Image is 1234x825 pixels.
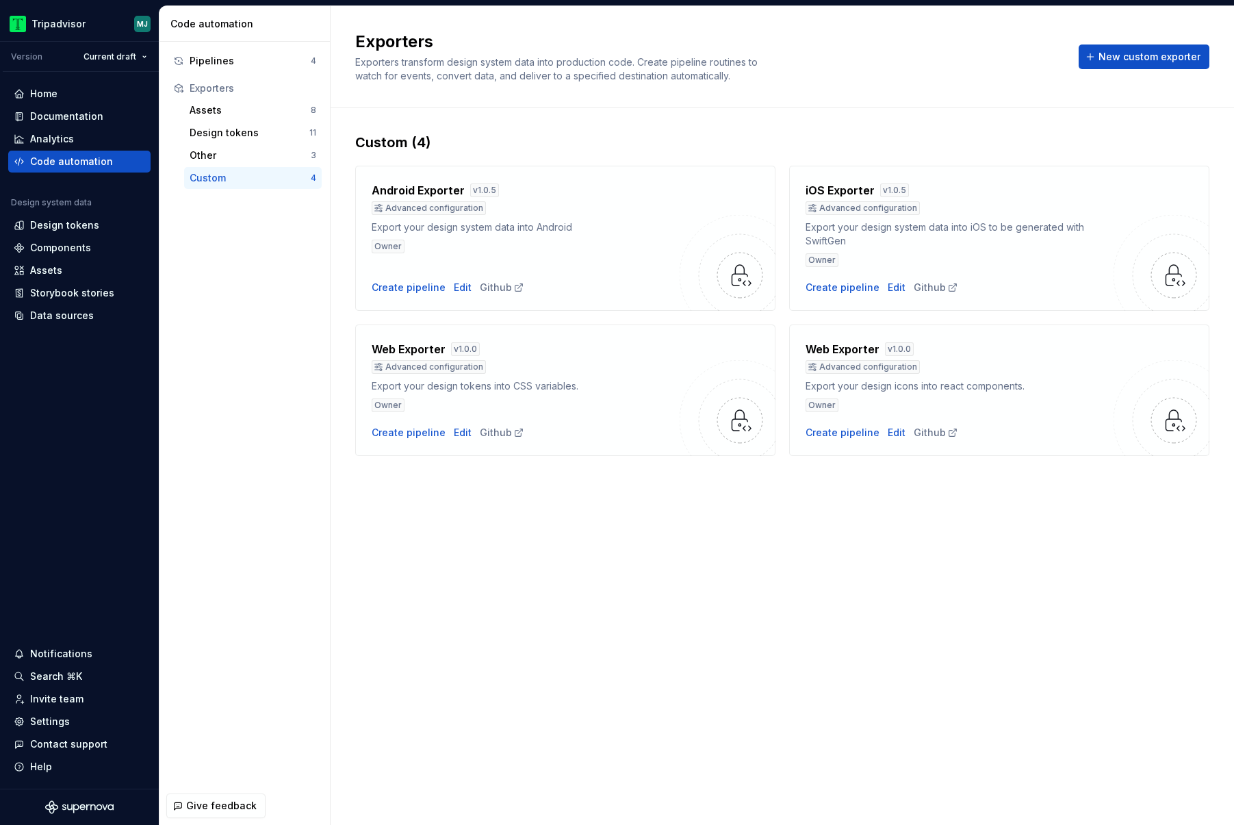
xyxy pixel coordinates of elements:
[30,737,107,751] div: Contact support
[10,16,26,32] img: 0ed0e8b8-9446-497d-bad0-376821b19aa5.png
[454,281,472,294] a: Edit
[30,715,70,728] div: Settings
[8,665,151,687] button: Search ⌘K
[30,760,52,774] div: Help
[806,281,879,294] div: Create pipeline
[30,309,94,322] div: Data sources
[190,126,309,140] div: Design tokens
[454,426,472,440] a: Edit
[8,643,151,665] button: Notifications
[8,105,151,127] a: Documentation
[372,220,680,234] div: Export your design system data into Android
[168,50,322,72] button: Pipelines4
[30,670,82,683] div: Search ⌘K
[8,756,151,778] button: Help
[30,286,114,300] div: Storybook stories
[806,426,879,440] button: Create pipeline
[8,282,151,304] a: Storybook stories
[8,711,151,733] a: Settings
[372,240,404,253] div: Owner
[1098,50,1200,64] span: New custom exporter
[806,360,920,374] div: Advanced configuration
[3,9,156,38] button: TripadvisorMJ
[30,264,62,277] div: Assets
[806,182,875,199] h4: iOS Exporter
[11,197,92,208] div: Design system data
[888,281,905,294] a: Edit
[8,237,151,259] a: Components
[309,127,316,138] div: 11
[451,342,480,356] div: v 1.0.0
[355,56,760,81] span: Exporters transform design system data into production code. Create pipeline routines to watch fo...
[186,799,257,813] span: Give feedback
[806,379,1114,393] div: Export your design icons into react components.
[8,688,151,710] a: Invite team
[806,398,838,412] div: Owner
[190,171,311,185] div: Custom
[170,17,324,31] div: Code automation
[1079,45,1209,69] button: New custom exporter
[184,99,322,121] button: Assets8
[372,426,446,440] button: Create pipeline
[806,253,838,267] div: Owner
[184,122,322,144] button: Design tokens11
[372,281,446,294] button: Create pipeline
[8,259,151,281] a: Assets
[888,426,905,440] a: Edit
[311,150,316,161] div: 3
[806,201,920,215] div: Advanced configuration
[8,305,151,327] a: Data sources
[914,426,958,440] a: Github
[311,55,316,66] div: 4
[30,647,92,661] div: Notifications
[372,360,486,374] div: Advanced configuration
[83,51,136,62] span: Current draft
[355,31,1062,53] h2: Exporters
[806,341,879,357] h4: Web Exporter
[137,18,148,29] div: MJ
[190,54,311,68] div: Pipelines
[355,133,1209,152] div: Custom (4)
[8,733,151,755] button: Contact support
[480,281,524,294] a: Github
[372,398,404,412] div: Owner
[30,218,99,232] div: Design tokens
[30,241,91,255] div: Components
[311,105,316,116] div: 8
[8,83,151,105] a: Home
[190,149,311,162] div: Other
[914,281,958,294] a: Github
[166,794,266,818] button: Give feedback
[190,103,311,117] div: Assets
[11,51,42,62] div: Version
[8,151,151,173] a: Code automation
[8,128,151,150] a: Analytics
[31,17,86,31] div: Tripadvisor
[372,182,465,199] h4: Android Exporter
[45,800,114,814] svg: Supernova Logo
[8,214,151,236] a: Design tokens
[30,87,57,101] div: Home
[806,220,1114,248] div: Export your design system data into iOS to be generated with SwiftGen
[372,341,446,357] h4: Web Exporter
[184,167,322,189] button: Custom4
[372,201,486,215] div: Advanced configuration
[480,426,524,440] div: Github
[30,132,74,146] div: Analytics
[372,379,680,393] div: Export your design tokens into CSS variables.
[880,183,909,197] div: v 1.0.5
[190,81,316,95] div: Exporters
[77,47,153,66] button: Current draft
